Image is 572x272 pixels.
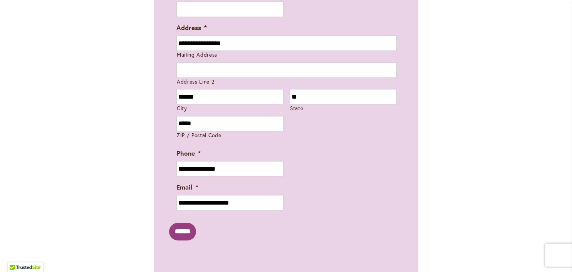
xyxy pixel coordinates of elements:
label: Phone [176,149,201,158]
label: Address [176,24,207,32]
label: Address Line 2 [177,78,397,86]
label: Email [176,183,198,191]
label: State [290,105,397,112]
label: City [177,105,283,112]
label: Mailing Address [177,51,397,59]
label: ZIP / Postal Code [177,132,283,139]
